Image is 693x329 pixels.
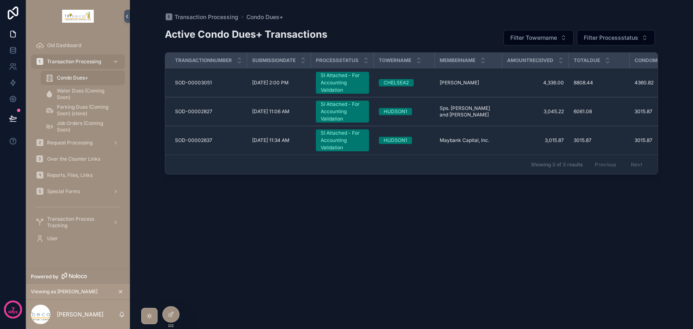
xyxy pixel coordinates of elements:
span: Filter Towername [510,34,557,42]
a: Transaction Process Tracking [31,215,125,230]
a: [PERSON_NAME] [440,80,497,86]
span: Reports, Files, Links [47,172,93,178]
a: SI Attached - For Accounting Validation [316,72,369,94]
a: 6061.08 [574,108,625,115]
span: Condo Dues+ [57,75,88,81]
a: SI Attached - For Accounting Validation [316,101,369,123]
a: [DATE] 11:06 AM [252,108,306,115]
span: 3015.87 [635,108,652,115]
span: Submissiondate [252,57,296,64]
span: Old Dashboard [47,42,81,49]
a: SOD-00002827 [175,108,242,115]
a: Powered by [26,269,130,284]
a: Condo Dues+ [41,71,125,85]
a: HUDSON1 [379,108,430,115]
a: 3,015.87 [507,137,564,144]
a: 3,045.22 [507,108,564,115]
a: CHELSEA2 [379,79,430,86]
a: [DATE] 11:34 AM [252,137,306,144]
span: SOD-00002637 [175,137,212,144]
a: Old Dashboard [31,38,125,53]
span: 3015.87 [635,137,652,144]
p: 7 [11,305,15,314]
span: Job Orders (Coming Soon) [57,120,117,133]
span: Water Dues (Coming Soon) [57,88,117,101]
a: Parking Dues (Coming Soon) (clone) [41,103,125,118]
span: SOD-00002827 [175,108,212,115]
p: [PERSON_NAME] [57,310,104,318]
a: Special Forms [31,184,125,199]
span: Showing 3 of 3 results [531,161,583,168]
a: 3015.87 [574,137,625,144]
button: Select Button [577,30,655,45]
a: Job Orders (Coming Soon) [41,119,125,134]
a: Sps. [PERSON_NAME] and [PERSON_NAME] [440,105,497,118]
a: Water Dues (Coming Soon) [41,87,125,101]
span: Transaction Processing [175,13,238,21]
a: HUDSON1 [379,137,430,144]
span: Transaction Process Tracking [47,216,106,229]
span: 4360.82 [635,80,654,86]
span: User [47,235,58,242]
span: Maybank Capital, Inc. [440,137,489,144]
span: [PERSON_NAME] [440,80,479,86]
span: 3015.87 [574,137,592,144]
a: 8808.44 [574,80,625,86]
span: Processstatus [316,57,358,64]
span: Amountreceived [507,57,553,64]
div: CHELSEA2 [384,79,409,86]
span: Viewing as [PERSON_NAME] [31,288,97,295]
span: Parking Dues (Coming Soon) (clone) [57,104,117,117]
p: days [8,309,18,315]
span: [DATE] 2:00 PM [252,80,289,86]
a: User [31,231,125,246]
span: Request Processing [47,140,93,146]
div: HUDSON1 [384,137,407,144]
span: Powered by [31,273,58,280]
div: scrollable content [26,32,130,256]
div: SI Attached - For Accounting Validation [321,129,364,151]
button: Select Button [503,30,574,45]
a: Transaction Processing [31,54,125,69]
a: Transaction Processing [165,13,238,21]
div: SI Attached - For Accounting Validation [321,72,364,94]
span: [DATE] 11:34 AM [252,137,289,144]
span: Transaction Processing [47,58,101,65]
a: SOD-00002637 [175,137,242,144]
span: 8808.44 [574,80,593,86]
img: App logo [62,10,94,23]
span: Filter Processstatus [584,34,638,42]
span: 6061.08 [574,108,592,115]
a: [DATE] 2:00 PM [252,80,306,86]
div: SI Attached - For Accounting Validation [321,101,364,123]
a: 4,336.00 [507,80,564,86]
span: [DATE] 11:06 AM [252,108,289,115]
span: Transactionnumber [175,57,232,64]
a: Maybank Capital, Inc. [440,137,497,144]
a: Over the Counter Links [31,152,125,166]
div: HUDSON1 [384,108,407,115]
span: Towername [379,57,411,64]
a: SI Attached - For Accounting Validation [316,129,369,151]
a: Reports, Files, Links [31,168,125,183]
span: Totaldue [574,57,600,64]
span: Special Forms [47,188,80,195]
h2: Active Condo Dues+ Transactions [165,28,327,41]
a: Condo Dues+ [246,13,283,21]
span: Over the Counter Links [47,156,100,162]
span: Membername [440,57,475,64]
a: SOD-00003051 [175,80,242,86]
a: Request Processing [31,135,125,150]
span: SOD-00003051 [175,80,212,86]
